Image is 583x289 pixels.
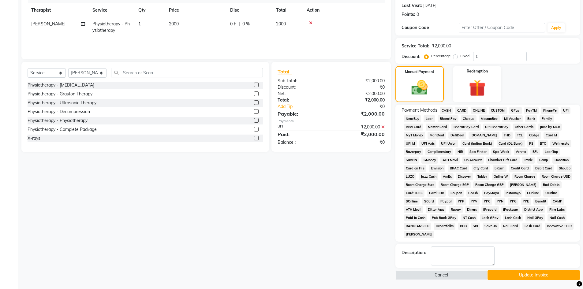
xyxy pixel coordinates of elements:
span: PPG [508,198,518,205]
span: SOnline [404,198,420,205]
span: SBI [471,223,480,230]
div: Total: [273,97,331,103]
span: BFL [530,148,540,155]
div: Balance : [273,139,331,146]
span: 2000 [276,21,286,27]
div: Discount: [273,84,331,91]
span: Nail Cash [547,214,566,221]
span: Envision [429,165,445,172]
div: ₹2,000.00 [331,78,389,84]
label: Percentage [431,53,451,59]
span: Rupay [449,206,463,213]
span: Tabby [476,173,489,180]
span: RS [527,140,536,147]
span: Spa Week [491,148,511,155]
span: Loan [424,115,435,122]
div: Physiotherapy - Ultrasonic Therapy [28,100,96,106]
span: COnline [525,190,541,197]
span: Card: IDFC [404,190,425,197]
div: ₹2,000.00 [432,43,451,49]
div: Physiotherapy - Complete Package [28,126,97,133]
span: Credit Card [509,165,531,172]
span: Trade [522,157,535,164]
span: Card (Indian Bank) [461,140,494,147]
span: [DOMAIN_NAME] [469,132,499,139]
span: Benefit [533,198,548,205]
span: Cheque [461,115,476,122]
span: SCard [422,198,436,205]
span: PPR [456,198,466,205]
span: BharatPay [438,115,458,122]
div: Discount: [402,54,420,60]
span: Online W [492,173,510,180]
span: PPE [521,198,531,205]
span: Nift [455,148,465,155]
th: Therapist [28,3,89,17]
span: Total [278,69,292,75]
div: ₹0 [331,139,389,146]
label: Redemption [467,69,488,74]
span: Gcash [466,190,480,197]
div: 0 [417,11,419,18]
span: 0 % [242,21,250,27]
span: Donation [552,157,570,164]
th: Qty [135,3,165,17]
span: Innovative TELR [545,223,574,230]
label: Manual Payment [405,69,434,75]
div: Paid: [273,131,331,138]
span: Jazz Cash [419,173,438,180]
span: Comp [537,157,550,164]
span: Bank [525,115,537,122]
span: Save-In [483,223,499,230]
span: Nail Card [501,223,520,230]
span: Card M [544,132,559,139]
span: Wellnessta [550,140,571,147]
div: [DATE] [423,2,436,9]
label: Fixed [460,53,469,59]
span: Dittor App [426,206,446,213]
span: UPI [561,107,570,114]
span: Room Charge GBP [473,181,506,188]
button: Update Invoice [488,270,580,280]
span: PhonePe [541,107,559,114]
span: Other Cards [513,124,536,131]
span: Room Charge USD [540,173,572,180]
div: Service Total: [402,43,429,49]
span: Card on File [404,165,427,172]
span: Room Charge [512,173,537,180]
span: MyT Money [404,132,425,139]
span: ONLINE [471,107,487,114]
div: Physiotherapy - Physiotherapy [28,117,88,124]
span: AmEx [441,173,454,180]
span: Paypal [438,198,454,205]
span: Razorpay [404,148,423,155]
span: PPN [495,198,505,205]
span: PPC [482,198,492,205]
span: Spa Finder [468,148,489,155]
span: Bad Debts [541,181,562,188]
span: Master Card [426,124,449,131]
span: Juice by MCB [538,124,562,131]
input: Search or Scan [111,68,263,77]
span: BOB [458,223,469,230]
div: Points: [402,11,415,18]
div: ₹2,000.00 [331,110,389,117]
div: Physiotherapy - Graston Therapy [28,91,92,97]
span: CEdge [527,132,541,139]
span: Chamber Gift Card [486,157,520,164]
div: X-rays [28,135,40,142]
div: Last Visit: [402,2,422,9]
span: Venmo [514,148,528,155]
div: Description: [402,250,426,256]
span: UPI Axis [419,140,436,147]
span: BTC [538,140,548,147]
div: ₹2,000.00 [331,124,389,130]
span: UPI BharatPay [483,124,510,131]
span: Family [540,115,554,122]
span: [PERSON_NAME] [404,231,435,238]
span: Payment Methods [402,107,437,113]
span: Coupon [448,190,464,197]
div: ₹2,000.00 [331,91,389,97]
span: 1 [138,21,141,27]
span: Paid in Cash [404,214,428,221]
